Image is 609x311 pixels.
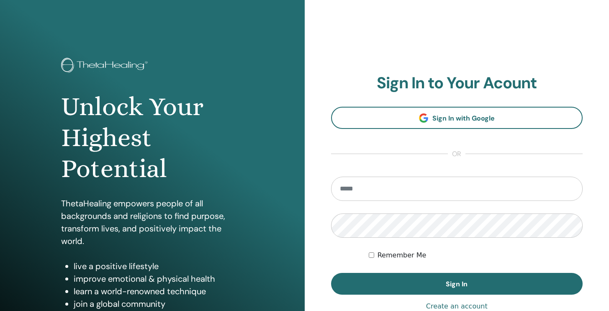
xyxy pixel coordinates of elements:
[74,260,243,272] li: live a positive lifestyle
[331,74,583,93] h2: Sign In to Your Acount
[446,280,468,288] span: Sign In
[74,298,243,310] li: join a global community
[61,91,243,185] h1: Unlock Your Highest Potential
[331,107,583,129] a: Sign In with Google
[432,114,495,123] span: Sign In with Google
[448,149,465,159] span: or
[331,273,583,295] button: Sign In
[61,197,243,247] p: ThetaHealing empowers people of all backgrounds and religions to find purpose, transform lives, a...
[369,250,583,260] div: Keep me authenticated indefinitely or until I manually logout
[378,250,427,260] label: Remember Me
[74,272,243,285] li: improve emotional & physical health
[74,285,243,298] li: learn a world-renowned technique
